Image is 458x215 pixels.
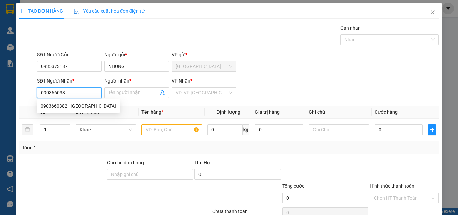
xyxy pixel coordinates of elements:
[282,183,304,189] span: Tổng cước
[309,124,369,135] input: Ghi Chú
[19,9,24,13] span: plus
[107,169,193,180] input: Ghi chú đơn hàng
[37,77,102,85] div: SĐT Người Nhận
[37,51,102,58] div: SĐT Người Gửi
[141,109,163,115] span: Tên hàng
[78,6,95,13] span: Nhận:
[37,101,120,111] div: 0903660382 - ANH ĐÀI
[41,102,116,110] div: 0903660382 - [GEOGRAPHIC_DATA]
[19,8,63,14] span: TẠO ĐƠN HÀNG
[428,124,436,135] button: plus
[370,183,414,189] label: Hình thức thanh toán
[340,25,361,31] label: Gán nhãn
[6,29,74,38] div: 0778553622
[176,61,232,71] span: Ninh Hòa
[255,124,303,135] input: 0
[80,125,132,135] span: Khác
[6,21,74,29] div: hằng
[22,144,177,151] div: Tổng: 1
[141,124,202,135] input: VD: Bàn, Ghế
[243,124,249,135] span: kg
[255,109,280,115] span: Giá trị hàng
[78,21,132,29] div: Tài
[6,6,16,13] span: Gửi:
[107,160,144,165] label: Ghi chú đơn hàng
[104,51,169,58] div: Người gửi
[306,106,372,119] th: Ghi chú
[5,43,25,50] span: Đã thu :
[172,78,190,84] span: VP Nhận
[78,29,132,38] div: 0989232491
[172,51,236,58] div: VP gửi
[160,90,165,95] span: user-add
[74,8,145,14] span: Yêu cầu xuất hóa đơn điện tử
[423,3,442,22] button: Close
[5,42,75,50] div: 30.000
[194,160,210,165] span: Thu Hộ
[428,127,436,132] span: plus
[375,109,398,115] span: Cước hàng
[216,109,240,115] span: Định lượng
[6,6,74,21] div: [GEOGRAPHIC_DATA]
[22,124,33,135] button: delete
[430,10,435,15] span: close
[78,6,132,21] div: [PERSON_NAME]
[74,9,79,14] img: icon
[104,77,169,85] div: Người nhận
